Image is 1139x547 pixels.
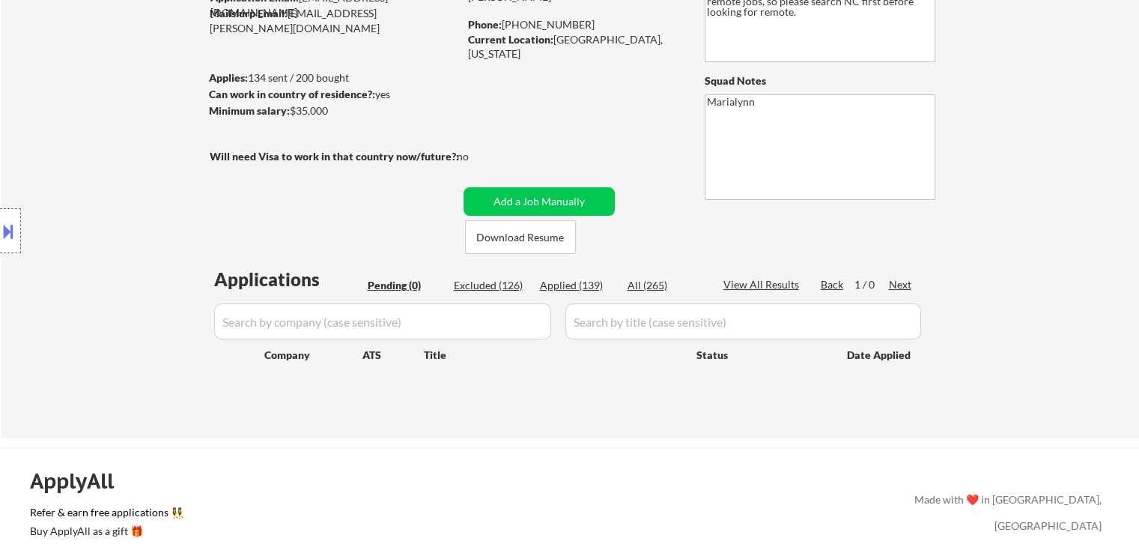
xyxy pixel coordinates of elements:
[628,278,702,293] div: All (265)
[210,7,288,19] strong: Mailslurp Email:
[468,32,680,61] div: [GEOGRAPHIC_DATA], [US_STATE]
[210,150,459,163] strong: Will need Visa to work in that country now/future?:
[540,278,615,293] div: Applied (139)
[30,507,601,523] a: Refer & earn free applications 👯‍♀️
[214,271,362,288] div: Applications
[565,303,921,339] input: Search by title (case sensitive)
[30,526,180,537] div: Buy ApplyAll as a gift 🎁
[210,6,458,35] div: [EMAIL_ADDRESS][PERSON_NAME][DOMAIN_NAME]
[209,103,458,118] div: $35,000
[723,277,804,292] div: View All Results
[468,18,502,31] strong: Phone:
[30,468,131,494] div: ApplyAll
[889,277,913,292] div: Next
[454,278,529,293] div: Excluded (126)
[362,348,424,363] div: ATS
[464,187,615,216] button: Add a Job Manually
[705,73,935,88] div: Squad Notes
[264,348,362,363] div: Company
[821,277,845,292] div: Back
[847,348,913,363] div: Date Applied
[30,523,180,542] a: Buy ApplyAll as a gift 🎁
[209,71,248,84] strong: Applies:
[696,341,825,368] div: Status
[368,278,443,293] div: Pending (0)
[424,348,682,363] div: Title
[468,33,553,46] strong: Current Location:
[209,70,458,85] div: 134 sent / 200 bought
[209,88,375,100] strong: Can work in country of residence?:
[214,303,551,339] input: Search by company (case sensitive)
[465,220,576,254] button: Download Resume
[854,277,889,292] div: 1 / 0
[457,149,499,164] div: no
[908,486,1102,539] div: Made with ❤️ in [GEOGRAPHIC_DATA], [GEOGRAPHIC_DATA]
[209,87,454,102] div: yes
[468,17,680,32] div: [PHONE_NUMBER]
